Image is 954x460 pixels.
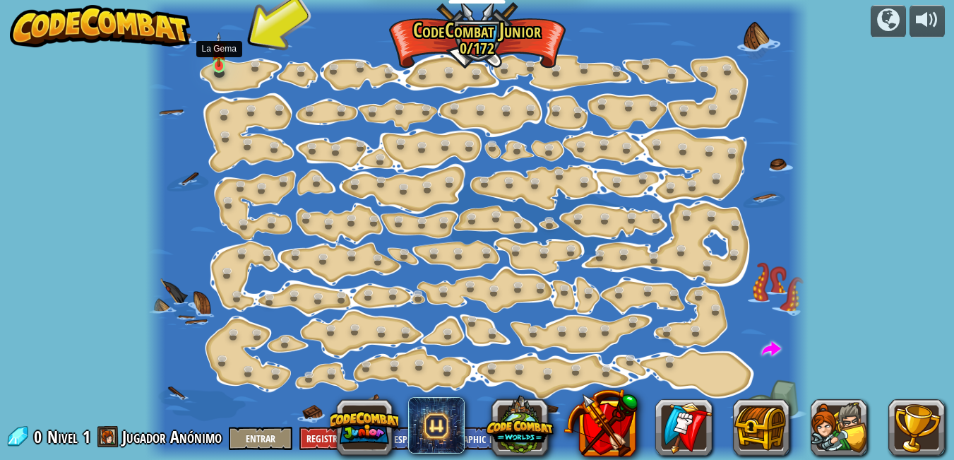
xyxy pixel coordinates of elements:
[34,425,46,448] span: 0
[299,427,363,450] button: Registrarse
[910,5,945,38] button: Ajustar el volúmen
[122,425,222,448] span: Jugador Anónimo
[83,425,90,448] span: 1
[871,5,906,38] button: Campañas
[229,427,292,450] button: Entrar
[10,5,191,47] img: CodeCombat - Learn how to code by playing a game
[47,425,78,449] span: Nivel
[211,32,227,67] img: level-banner-unstarted.png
